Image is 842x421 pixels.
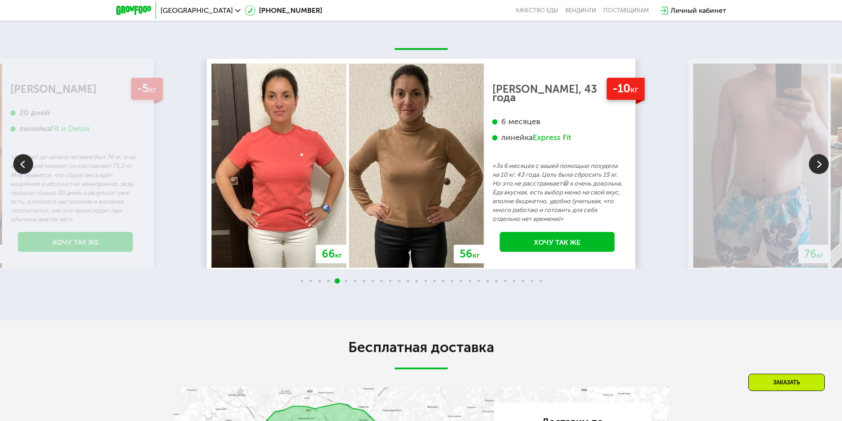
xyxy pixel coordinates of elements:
[630,84,638,95] span: кг
[492,117,622,127] div: 6 месяцев
[174,338,669,356] h2: Бесплатная доставка
[671,5,726,16] div: Личный кабинет
[817,251,824,259] span: кг
[51,124,90,134] div: Fit и Detox
[500,232,615,252] a: Хочу так же
[492,162,622,224] p: «За 6 месяцев с вашей помощью похудела на 10 кг. 43 года. Цель была сбросить 15 кг. Но это не рас...
[11,108,141,118] div: 20 дней
[454,245,485,263] div: 56
[11,124,141,134] div: линейка
[748,374,825,391] div: Заказать
[149,84,156,95] span: кг
[160,7,233,14] span: [GEOGRAPHIC_DATA]
[565,7,596,14] a: Вендинги
[603,7,649,14] div: поставщикам
[316,245,348,263] div: 66
[335,251,342,259] span: кг
[18,232,133,252] a: Хочу так же
[799,245,830,263] div: 76
[809,154,829,174] img: Slide right
[492,85,622,102] div: [PERSON_NAME], 43 года
[11,153,141,224] p: «Мой вес до начала питания был 76 кг, и на настоящий момент он составляет 71,2 кг. Мне нравится, ...
[533,133,571,143] div: Express Fit
[245,5,322,16] a: [PHONE_NUMBER]
[131,78,163,100] div: -5
[492,133,622,143] div: линейка
[606,78,644,100] div: -10
[11,85,141,94] div: [PERSON_NAME]
[472,251,480,259] span: кг
[516,7,558,14] a: Качество еды
[13,154,33,174] img: Slide left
